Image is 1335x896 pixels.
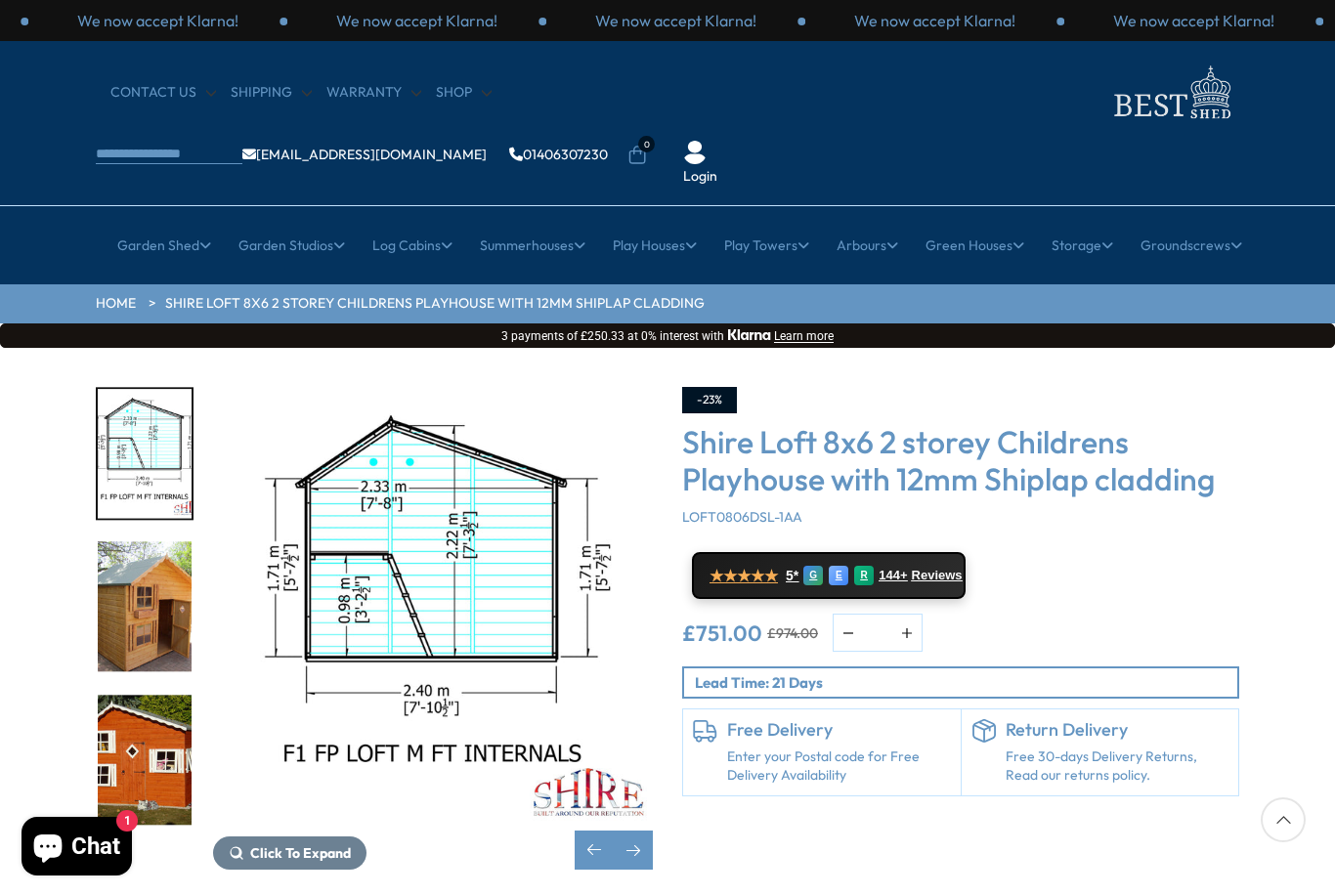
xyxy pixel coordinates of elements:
[837,221,898,270] a: Arbours
[1102,61,1239,124] img: logo
[165,294,705,314] a: Shire Loft 8x6 2 storey Childrens Playhouse with 12mm Shiplap cladding
[854,10,1015,31] p: We now accept Klarna!
[683,167,717,187] a: Login
[1052,221,1113,270] a: Storage
[1006,719,1229,741] h6: Return Delivery
[695,672,1237,693] p: Lead Time: 21 Days
[117,221,211,270] a: Garden Shed
[803,566,823,585] div: G
[98,542,192,672] img: LOFT_2_ac925248-1c20-46e3-9b77-af07ad0c559a_200x200.jpg
[1064,10,1323,31] div: 1 / 3
[509,148,608,161] a: 01406307230
[287,10,546,31] div: 1 / 3
[710,567,778,585] span: ★★★★★
[28,10,287,31] div: 3 / 3
[326,83,421,103] a: Warranty
[213,387,653,870] div: 8 / 11
[250,844,351,862] span: Click To Expand
[854,566,874,585] div: R
[96,387,194,521] div: 8 / 11
[613,221,697,270] a: Play Houses
[638,136,655,152] span: 0
[767,626,818,640] del: £974.00
[575,831,614,870] div: Previous slide
[879,568,907,583] span: 144+
[480,221,585,270] a: Summerhouses
[546,10,805,31] div: 2 / 3
[96,540,194,674] div: 9 / 11
[683,141,707,164] img: User Icon
[1006,747,1229,786] p: Free 30-days Delivery Returns, Read our returns policy.
[727,719,951,741] h6: Free Delivery
[829,566,848,585] div: E
[724,221,809,270] a: Play Towers
[682,423,1239,498] h3: Shire Loft 8x6 2 storey Childrens Playhouse with 12mm Shiplap cladding
[336,10,497,31] p: We now accept Klarna!
[926,221,1024,270] a: Green Houses
[77,10,238,31] p: We now accept Klarna!
[682,387,737,413] div: -23%
[372,221,452,270] a: Log Cabins
[682,622,762,644] ins: £751.00
[98,695,192,825] img: LoftPlayhouse_Bunk8x6_84157ae8-a046-4642-9a93-10d8729cff43_200x200.jpg
[96,294,136,314] a: HOME
[727,747,951,786] a: Enter your Postal code for Free Delivery Availability
[16,817,138,880] inbox-online-store-chat: Shopify online store chat
[627,146,647,165] a: 0
[242,148,487,161] a: [EMAIL_ADDRESS][DOMAIN_NAME]
[614,831,653,870] div: Next slide
[692,552,966,599] a: ★★★★★ 5* G E R 144+ Reviews
[231,83,312,103] a: Shipping
[682,508,802,526] span: LOFT0806DSL-1AA
[595,10,756,31] p: We now accept Klarna!
[98,389,192,519] img: LOFTFPBUILDINGASSEMBLYDRAWINGINTERNALSMFT_3dc98dd4-03a9-4faa-bf02-cc6b5fe34606_200x200.jpg
[213,836,366,870] button: Click To Expand
[213,387,653,827] img: Shire Loft 8x6 2 storey Childrens Playhouse with 12mm Shiplap cladding - Best Shed
[436,83,492,103] a: Shop
[110,83,216,103] a: CONTACT US
[238,221,345,270] a: Garden Studios
[805,10,1064,31] div: 3 / 3
[1113,10,1274,31] p: We now accept Klarna!
[96,693,194,827] div: 10 / 11
[1141,221,1242,270] a: Groundscrews
[912,568,963,583] span: Reviews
